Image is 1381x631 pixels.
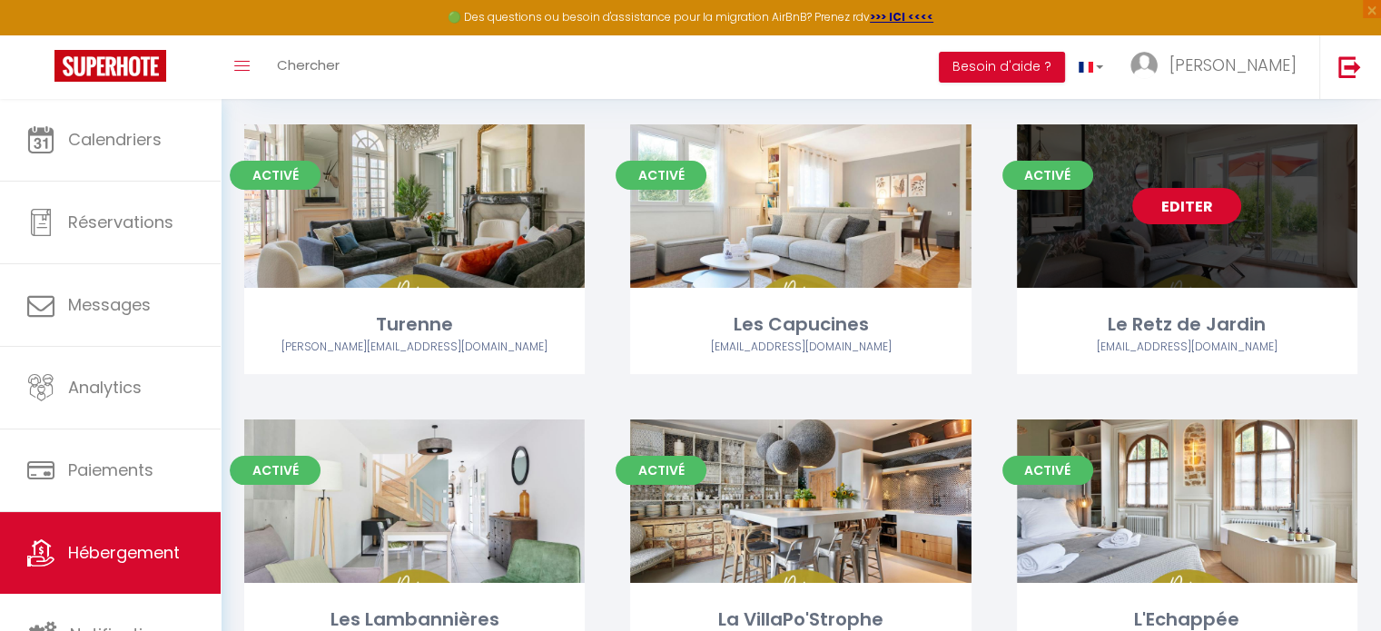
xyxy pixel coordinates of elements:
[68,458,153,481] span: Paiements
[68,376,142,399] span: Analytics
[630,311,971,339] div: Les Capucines
[230,456,321,485] span: Activé
[1130,52,1158,79] img: ...
[870,9,933,25] a: >>> ICI <<<<
[1169,54,1297,76] span: [PERSON_NAME]
[630,339,971,356] div: Airbnb
[68,211,173,233] span: Réservations
[277,55,340,74] span: Chercher
[230,161,321,190] span: Activé
[939,52,1065,83] button: Besoin d'aide ?
[1002,161,1093,190] span: Activé
[68,128,162,151] span: Calendriers
[1132,188,1241,224] a: Editer
[263,35,353,99] a: Chercher
[1017,311,1357,339] div: Le Retz de Jardin
[1338,55,1361,78] img: logout
[244,311,585,339] div: Turenne
[54,50,166,82] img: Super Booking
[68,293,151,316] span: Messages
[1002,456,1093,485] span: Activé
[1017,339,1357,356] div: Airbnb
[68,541,180,564] span: Hébergement
[616,456,706,485] span: Activé
[244,339,585,356] div: Airbnb
[616,161,706,190] span: Activé
[1117,35,1319,99] a: ... [PERSON_NAME]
